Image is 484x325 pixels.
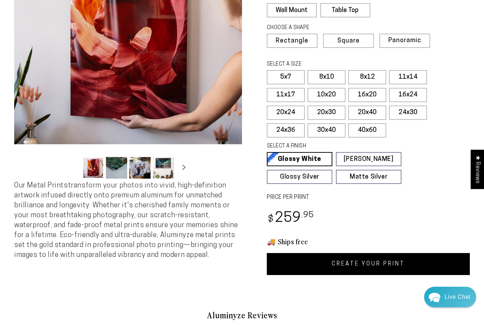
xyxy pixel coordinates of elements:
[388,37,421,44] span: Panoramic
[176,160,192,176] button: Slide right
[10,33,140,39] div: We usually reply within an hour at this time of day.
[389,88,427,102] label: 16x24
[308,106,345,120] label: 20x30
[81,11,100,29] img: Helga
[336,170,401,184] a: Matte Silver
[267,3,317,17] label: Wall Mount
[48,214,103,225] a: Send a Message
[348,123,386,138] label: 40x60
[308,123,345,138] label: 30x40
[308,70,345,84] label: 8x10
[445,287,471,307] div: Contact Us Directly
[267,24,365,32] legend: CHOOSE A SHAPE
[267,212,314,225] bdi: 259
[337,38,360,44] span: Square
[267,142,386,150] legend: SELECT A FINISH
[129,157,151,179] button: Load image 3 in gallery view
[76,202,96,207] span: Re:amaze
[336,152,401,166] a: [PERSON_NAME]
[51,11,70,29] img: Marie J
[14,182,238,259] span: Our Metal Prints transform your photos into vivid, high-definition artwork infused directly onto ...
[267,70,305,84] label: 5x7
[348,88,386,102] label: 16x20
[348,106,386,120] label: 20x40
[35,309,449,321] h2: Aluminyze Reviews
[301,211,314,219] sup: .95
[276,38,308,44] span: Rectangle
[267,194,470,202] label: PRICE PER PRINT
[83,157,104,179] button: Load image 1 in gallery view
[471,150,484,189] div: Click to open Judge.me floating reviews tab
[348,70,386,84] label: 8x12
[267,88,305,102] label: 11x17
[267,106,305,120] label: 20x24
[267,61,386,68] legend: SELECT A SIZE
[389,106,427,120] label: 24x30
[308,88,345,102] label: 10x20
[267,170,332,184] a: Glossy Silver
[65,160,80,176] button: Slide left
[267,253,470,275] a: CREATE YOUR PRINT
[153,157,174,179] button: Load image 4 in gallery view
[106,157,127,179] button: Load image 2 in gallery view
[267,123,305,138] label: 24x36
[424,287,476,307] div: Chat widget toggle
[66,11,85,29] img: John
[267,152,332,166] a: Glossy White
[389,70,427,84] label: 11x14
[54,203,96,207] span: We run on
[267,237,470,246] h3: 🚚 Ships free
[268,215,274,224] span: $
[320,3,370,17] label: Table Top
